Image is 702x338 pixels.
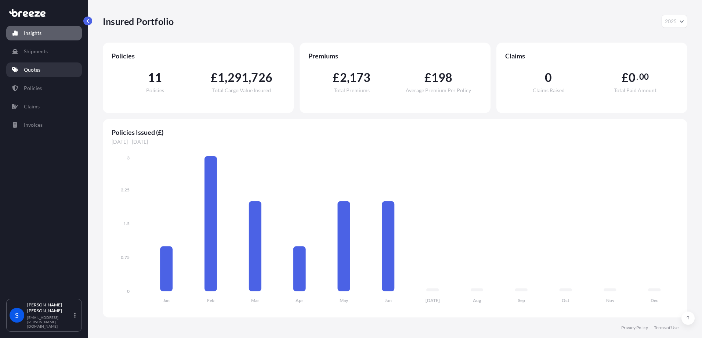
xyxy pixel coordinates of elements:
[308,51,482,60] span: Premiums
[127,155,130,161] tspan: 3
[249,72,251,83] span: ,
[385,298,392,303] tspan: Jun
[473,298,481,303] tspan: Aug
[146,88,164,93] span: Policies
[163,298,170,303] tspan: Jan
[24,29,41,37] p: Insights
[24,48,48,55] p: Shipments
[127,288,130,294] tspan: 0
[431,72,453,83] span: 198
[121,187,130,193] tspan: 2.25
[27,315,73,328] p: [EMAIL_ADDRESS][PERSON_NAME][DOMAIN_NAME]
[629,72,636,83] span: 0
[347,72,350,83] span: ,
[614,88,656,93] span: Total Paid Amount
[24,121,43,129] p: Invoices
[662,15,687,28] button: Year Selector
[606,298,615,303] tspan: Nov
[621,325,648,331] a: Privacy Policy
[112,138,679,145] span: [DATE] - [DATE]
[350,72,371,83] span: 173
[211,72,218,83] span: £
[212,88,271,93] span: Total Cargo Value Insured
[27,302,73,314] p: [PERSON_NAME] [PERSON_NAME]
[296,298,303,303] tspan: Apr
[6,44,82,59] a: Shipments
[112,51,285,60] span: Policies
[533,88,565,93] span: Claims Raised
[639,74,649,80] span: 00
[424,72,431,83] span: £
[340,72,347,83] span: 2
[545,72,552,83] span: 0
[24,103,40,110] p: Claims
[6,62,82,77] a: Quotes
[6,26,82,40] a: Insights
[218,72,225,83] span: 1
[24,84,42,92] p: Policies
[505,51,679,60] span: Claims
[651,298,658,303] tspan: Dec
[121,255,130,260] tspan: 0.75
[334,88,370,93] span: Total Premiums
[6,99,82,114] a: Claims
[251,72,272,83] span: 726
[622,72,629,83] span: £
[665,18,677,25] span: 2025
[518,298,525,303] tspan: Sep
[562,298,569,303] tspan: Oct
[148,72,162,83] span: 11
[6,81,82,96] a: Policies
[333,72,340,83] span: £
[406,88,471,93] span: Average Premium Per Policy
[228,72,249,83] span: 291
[340,298,348,303] tspan: May
[123,221,130,226] tspan: 1.5
[112,128,679,137] span: Policies Issued (£)
[6,118,82,132] a: Invoices
[24,66,40,73] p: Quotes
[654,325,679,331] a: Terms of Use
[426,298,440,303] tspan: [DATE]
[636,74,638,80] span: .
[103,15,174,27] p: Insured Portfolio
[225,72,227,83] span: ,
[251,298,259,303] tspan: Mar
[15,312,19,319] span: S
[207,298,214,303] tspan: Feb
